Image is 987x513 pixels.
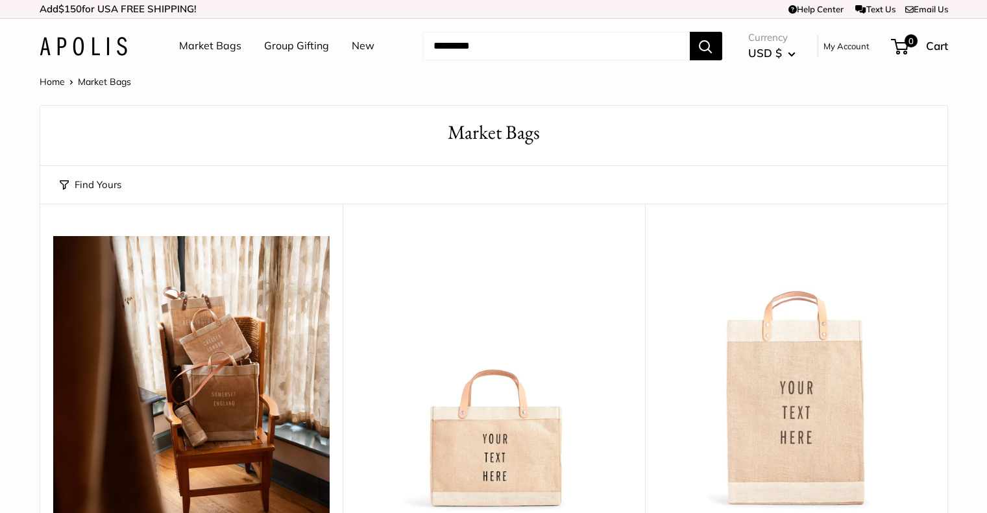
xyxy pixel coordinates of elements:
button: Search [690,32,722,60]
a: Home [40,76,65,88]
a: 0 Cart [892,36,948,56]
span: Cart [926,39,948,53]
a: Market Bag in NaturalMarket Bag in Natural [658,236,934,512]
span: Currency [748,29,796,47]
span: $150 [58,3,82,15]
nav: Breadcrumb [40,73,131,90]
a: Email Us [905,4,948,14]
img: Market Bag in Natural [658,236,934,512]
a: Petite Market Bag in NaturalPetite Market Bag in Natural [356,236,632,512]
h1: Market Bags [60,119,928,147]
a: Group Gifting [264,36,329,56]
img: Petite Market Bag in Natural [356,236,632,512]
img: Apolis [40,37,127,56]
a: My Account [823,38,870,54]
span: USD $ [748,46,782,60]
button: USD $ [748,43,796,64]
span: 0 [904,34,917,47]
a: Help Center [788,4,844,14]
span: Market Bags [78,76,131,88]
button: Find Yours [60,176,121,194]
a: Text Us [855,4,895,14]
input: Search... [423,32,690,60]
a: New [352,36,374,56]
a: Market Bags [179,36,241,56]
